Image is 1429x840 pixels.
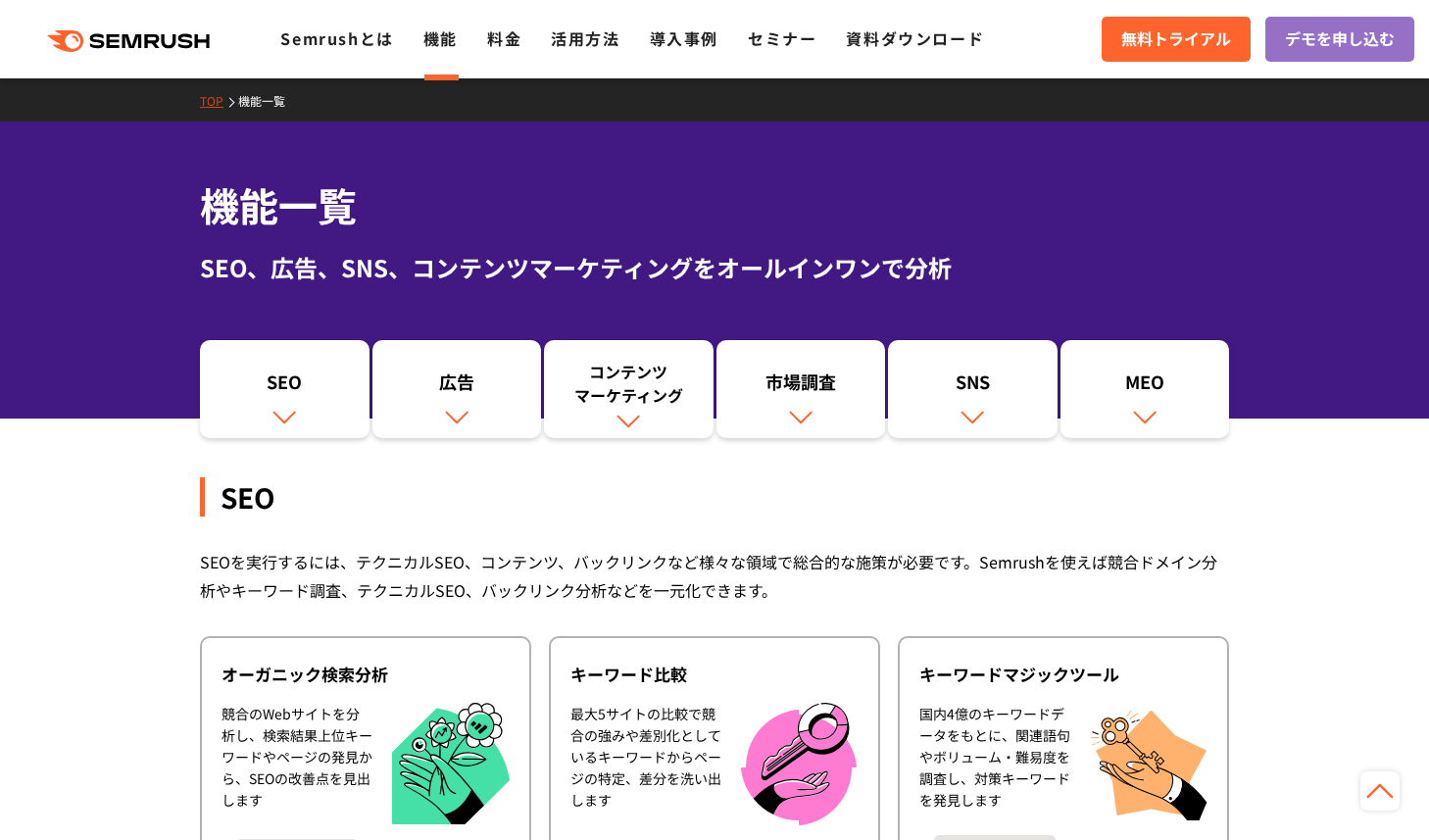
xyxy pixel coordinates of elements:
[551,26,619,50] a: 活用方法
[200,340,370,438] a: SEO
[382,370,532,403] div: 広告
[554,360,704,407] div: コンテンツ マーケティング
[238,92,300,109] a: 機能一覧
[1090,703,1207,820] img: キーワードマジックツール
[544,340,714,438] a: コンテンツマーケティング
[726,370,876,403] div: 市場調査
[741,703,857,825] img: キーワード比較
[570,663,859,686] div: キーワード比較
[222,663,510,686] div: オーガニック検索分析
[372,340,542,438] a: 広告
[570,703,721,825] div: 最大5サイトの比較で競合の強みや差別化としているキーワードからページの特定、差分を洗い出します
[1255,764,1407,818] iframe: Help widget launcher
[200,477,1229,517] div: SEO
[1060,340,1230,438] a: MEO
[716,340,886,438] a: 市場調査
[1070,370,1220,403] div: MEO
[919,703,1070,820] div: 国内4億のキーワードデータをもとに、関連語句やボリューム・難易度を調査し、対策キーワードを発見します
[487,26,521,50] a: 料金
[748,26,816,50] a: セミナー
[1102,17,1251,62] a: 無料トライアル
[919,663,1207,686] div: キーワードマジックツール
[846,26,984,50] a: 資料ダウンロード
[280,26,393,50] a: Semrushとは
[1285,26,1395,52] span: デモを申し込む
[1121,26,1231,52] span: 無料トライアル
[200,176,1229,234] h1: 機能一覧
[222,703,372,825] div: 競合のWebサイトを分析し、検索結果上位キーワードやページの発見から、SEOの改善点を見出します
[200,250,1229,285] div: SEO、広告、SNS、コンテンツマーケティングをオールインワンで分析
[200,92,238,109] a: TOP
[200,548,1229,605] div: SEOを実行するには、テクニカルSEO、コンテンツ、バックリンクなど様々な領域で総合的な施策が必要です。Semrushを使えば競合ドメイン分析やキーワード調査、テクニカルSEO、バックリンク分析...
[650,26,718,50] a: 導入事例
[898,370,1048,403] div: SNS
[210,370,360,403] div: SEO
[1265,17,1414,62] a: デモを申し込む
[392,703,510,825] img: オーガニック検索分析
[423,26,458,50] a: 機能
[888,340,1058,438] a: SNS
